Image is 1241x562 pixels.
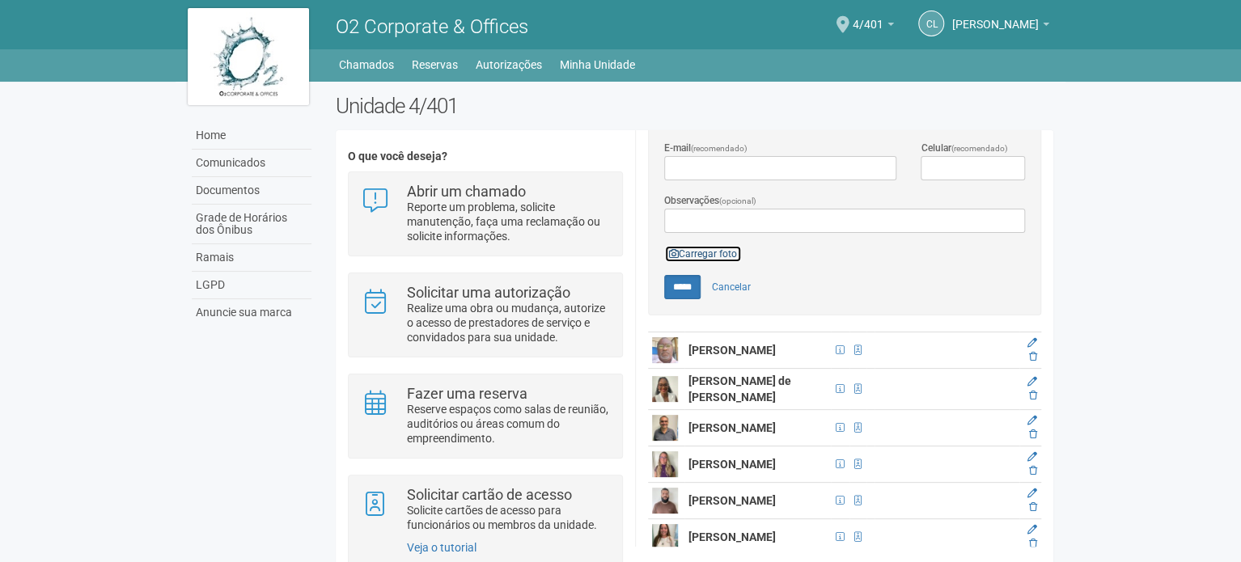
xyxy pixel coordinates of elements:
[719,196,756,205] span: (opcional)
[652,488,678,513] img: user.png
[1029,429,1037,440] a: Excluir membro
[361,285,609,344] a: Solicitar uma autorização Realize uma obra ou mudança, autorize o acesso de prestadores de serviç...
[652,415,678,441] img: user.png
[688,458,776,471] strong: [PERSON_NAME]
[192,299,311,326] a: Anuncie sua marca
[407,503,610,532] p: Solicite cartões de acesso para funcionários ou membros da unidade.
[407,402,610,446] p: Reserve espaços como salas de reunião, auditórios ou áreas comum do empreendimento.
[652,337,678,363] img: user.png
[652,376,678,402] img: user.png
[921,141,1007,156] label: Celular
[336,15,528,38] span: O2 Corporate & Offices
[560,53,635,76] a: Minha Unidade
[1029,538,1037,549] a: Excluir membro
[918,11,944,36] a: CL
[691,144,748,153] span: (recomendado)
[952,20,1049,33] a: [PERSON_NAME]
[1027,451,1037,463] a: Editar membro
[688,494,776,507] strong: [PERSON_NAME]
[853,20,894,33] a: 4/401
[664,193,756,209] label: Observações
[1029,351,1037,362] a: Excluir membro
[1027,376,1037,387] a: Editar membro
[192,244,311,272] a: Ramais
[1027,524,1037,535] a: Editar membro
[188,8,309,105] img: logo.jpg
[853,2,883,31] span: 4/401
[192,205,311,244] a: Grade de Horários dos Ônibus
[361,184,609,243] a: Abrir um chamado Reporte um problema, solicite manutenção, faça uma reclamação ou solicite inform...
[192,272,311,299] a: LGPD
[1029,390,1037,401] a: Excluir membro
[407,541,476,554] a: Veja o tutorial
[192,177,311,205] a: Documentos
[361,387,609,446] a: Fazer uma reserva Reserve espaços como salas de reunião, auditórios ou áreas comum do empreendime...
[688,421,776,434] strong: [PERSON_NAME]
[1027,337,1037,349] a: Editar membro
[664,245,742,263] a: Carregar foto
[192,122,311,150] a: Home
[407,301,610,344] p: Realize uma obra ou mudança, autorize o acesso de prestadores de serviço e convidados para sua un...
[1029,501,1037,513] a: Excluir membro
[476,53,542,76] a: Autorizações
[407,284,570,301] strong: Solicitar uma autorização
[407,385,527,402] strong: Fazer uma reserva
[703,275,760,299] a: Cancelar
[652,451,678,477] img: user.png
[407,200,610,243] p: Reporte um problema, solicite manutenção, faça uma reclamação ou solicite informações.
[951,144,1007,153] span: (recomendado)
[664,141,748,156] label: E-mail
[412,53,458,76] a: Reservas
[1027,488,1037,499] a: Editar membro
[952,2,1039,31] span: Claudia Luíza Soares de Castro
[1029,465,1037,476] a: Excluir membro
[1027,415,1037,426] a: Editar membro
[339,53,394,76] a: Chamados
[336,94,1053,118] h2: Unidade 4/401
[407,486,572,503] strong: Solicitar cartão de acesso
[361,488,609,532] a: Solicitar cartão de acesso Solicite cartões de acesso para funcionários ou membros da unidade.
[652,524,678,550] img: user.png
[407,183,526,200] strong: Abrir um chamado
[192,150,311,177] a: Comunicados
[688,344,776,357] strong: [PERSON_NAME]
[688,530,776,543] strong: [PERSON_NAME]
[688,374,791,404] strong: [PERSON_NAME] de [PERSON_NAME]
[348,150,622,163] h4: O que você deseja?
